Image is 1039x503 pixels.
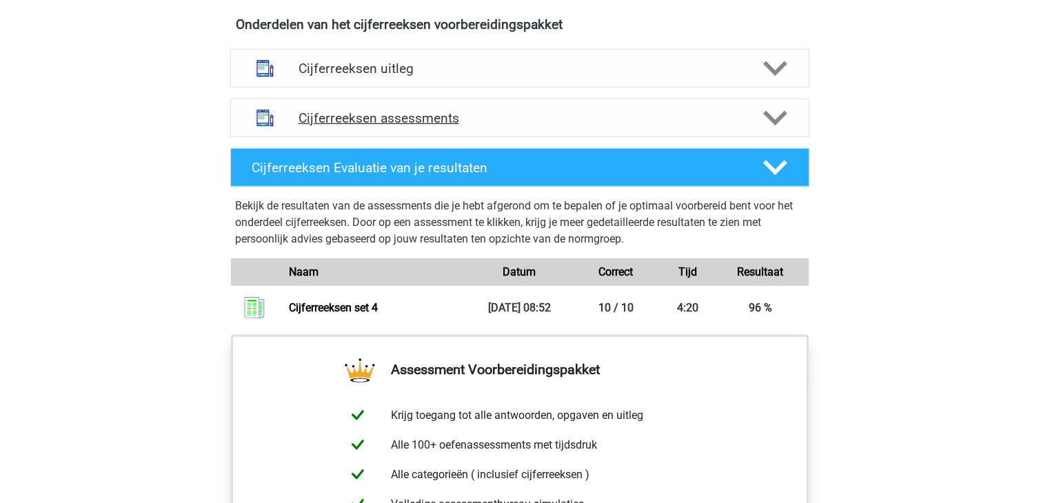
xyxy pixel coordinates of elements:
[225,99,815,137] a: assessments Cijferreeksen assessments
[236,198,804,247] p: Bekijk de resultaten van de assessments die je hebt afgerond om te bepalen of je optimaal voorber...
[279,264,471,280] div: Naam
[248,101,283,136] img: cijferreeksen assessments
[712,264,809,280] div: Resultaat
[248,51,283,86] img: cijferreeksen uitleg
[236,17,803,32] h4: Onderdelen van het cijferreeksen voorbereidingspakket
[252,160,741,176] h4: Cijferreeksen Evaluatie van je resultaten
[664,264,712,280] div: Tijd
[472,264,568,280] div: Datum
[299,110,741,126] h4: Cijferreeksen assessments
[567,264,664,280] div: Correct
[225,148,815,187] a: Cijferreeksen Evaluatie van je resultaten
[289,301,378,314] a: Cijferreeksen set 4
[225,49,815,88] a: uitleg Cijferreeksen uitleg
[299,61,741,76] h4: Cijferreeksen uitleg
